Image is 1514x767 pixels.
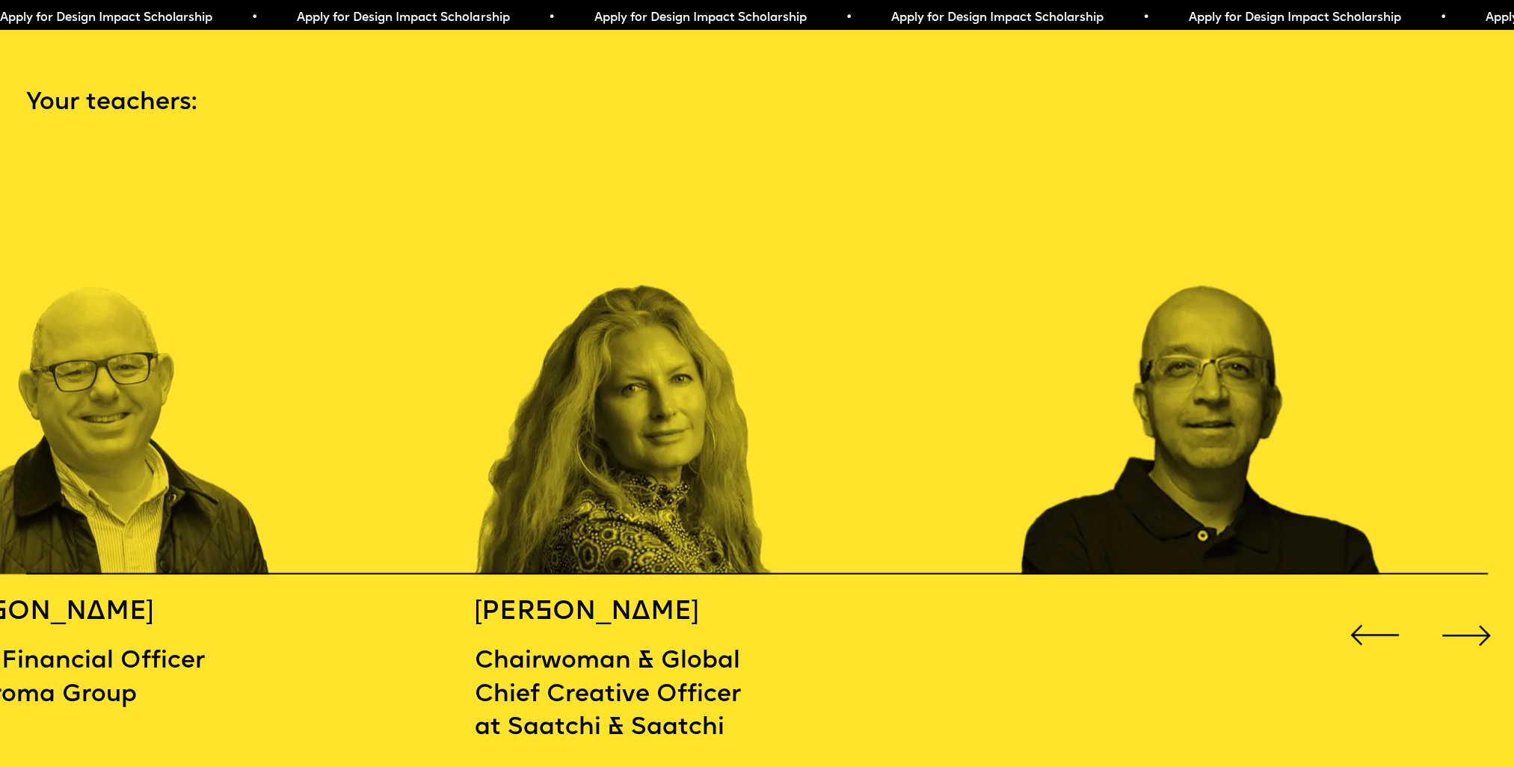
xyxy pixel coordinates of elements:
p: Chairwoman & Global Chief Creative Officer at Saatchi & Saatchi [475,645,748,745]
span: • [250,12,257,24]
div: 10 / 16 [475,150,838,574]
span: • [845,12,852,24]
div: 11 / 16 [1020,150,1383,574]
span: • [548,12,555,24]
h5: [PERSON_NAME] [475,597,748,630]
span: • [1142,12,1148,24]
div: Previous slide [1344,605,1405,665]
div: Next slide [1436,605,1497,665]
p: Your teachers: [26,87,1488,120]
span: • [1439,12,1446,24]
